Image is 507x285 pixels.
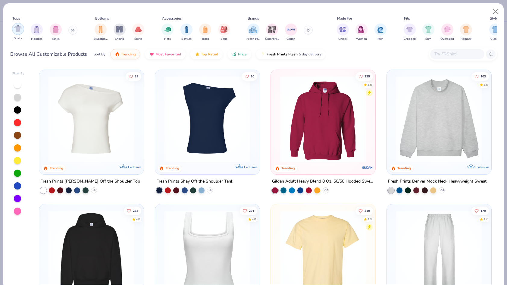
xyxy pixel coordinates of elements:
button: Trending [110,49,140,59]
div: Fresh Prints [PERSON_NAME] Off the Shoulder Top [40,177,140,185]
img: f5d85501-0dbb-4ee4-b115-c08fa3845d83 [393,76,485,162]
img: Sweatpants Image [97,26,104,33]
button: filter button [114,23,126,41]
div: filter for Skirts [132,23,144,41]
button: filter button [199,23,211,41]
img: Unisex Image [339,26,346,33]
span: Most Favorited [155,52,181,57]
span: 179 [480,209,486,212]
img: Classic Image [492,26,499,33]
div: filter for Totes [199,23,211,41]
img: 01756b78-01f6-4cc6-8d8a-3c30c1a0c8ac [277,76,369,162]
div: Accessories [162,16,182,21]
button: filter button [180,23,192,41]
span: Shorts [115,37,124,41]
div: filter for Comfort Colors [265,23,279,41]
div: filter for Shirts [12,23,24,41]
span: + 6 [208,188,211,192]
span: Exclusive [244,165,257,169]
img: 5716b33b-ee27-473a-ad8a-9b8687048459 [161,76,253,162]
div: 4.8 [252,217,256,221]
span: Exclusive [128,165,141,169]
span: Hats [164,37,171,41]
div: Tops [12,16,20,21]
span: Trending [121,52,136,57]
button: filter button [94,23,108,41]
div: filter for Men [374,23,387,41]
span: Bottles [181,37,192,41]
button: Like [124,206,141,215]
div: Bottoms [95,16,109,21]
div: 4.8 [368,83,372,87]
div: filter for Regular [460,23,472,41]
div: filter for Oversized [440,23,454,41]
div: filter for Classic [489,23,501,41]
button: Like [471,206,489,215]
button: Like [126,72,141,80]
img: Shirts Image [14,25,21,32]
button: filter button [31,23,43,41]
span: Cropped [404,37,416,41]
span: Exclusive [475,165,488,169]
div: 4.9 [368,217,372,221]
img: Hats Image [164,26,171,33]
button: filter button [422,23,434,41]
span: Comfort Colors [265,37,279,41]
span: Classic [490,37,500,41]
div: filter for Slim [422,23,434,41]
span: Hoodies [31,37,42,41]
button: filter button [50,23,62,41]
div: filter for Cropped [404,23,416,41]
button: Like [471,72,489,80]
div: filter for Shorts [114,23,126,41]
span: Regular [461,37,471,41]
span: 235 [365,75,370,78]
div: 4.7 [484,217,488,221]
div: filter for Women [355,23,368,41]
img: Regular Image [463,26,470,33]
button: Like [355,206,373,215]
img: Gildan logo [361,161,374,173]
div: filter for Bags [218,23,230,41]
span: Sweatpants [94,37,108,41]
img: most_fav.gif [149,52,154,57]
img: af1e0f41-62ea-4e8f-9b2b-c8bb59fc549d [253,76,346,162]
button: Like [242,72,257,80]
img: Skirts Image [135,26,142,33]
div: Styles [490,16,500,21]
div: Browse All Customizable Products [10,51,87,58]
img: Shorts Image [116,26,123,33]
img: Fresh Prints Image [249,25,258,34]
button: Price [227,49,251,59]
div: 4.8 [136,217,140,221]
button: filter button [374,23,387,41]
img: Hoodies Image [33,26,40,33]
span: Top Rated [201,52,218,57]
button: Fresh Prints Flash5 day delivery [256,49,326,59]
div: Brands [248,16,259,21]
span: Fresh Prints [246,37,260,41]
span: 103 [480,75,486,78]
span: + 10 [439,188,444,192]
div: filter for Tanks [50,23,62,41]
span: 263 [133,209,138,212]
button: filter button [440,23,454,41]
div: Sort By [94,52,105,57]
img: Tanks Image [52,26,59,33]
span: Unisex [338,37,347,41]
img: TopRated.gif [195,52,200,57]
img: Cropped Image [406,26,413,33]
span: Tanks [52,37,60,41]
img: Bottles Image [183,26,190,33]
span: + 6 [92,188,95,192]
span: Gildan [286,37,295,41]
input: Try "T-Shirt" [434,51,480,58]
button: filter button [265,23,279,41]
span: 14 [135,75,138,78]
button: Top Rated [190,49,223,59]
button: filter button [404,23,416,41]
img: Comfort Colors Image [268,25,277,34]
button: Close [490,6,501,17]
button: filter button [460,23,472,41]
button: Most Favorited [145,49,186,59]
